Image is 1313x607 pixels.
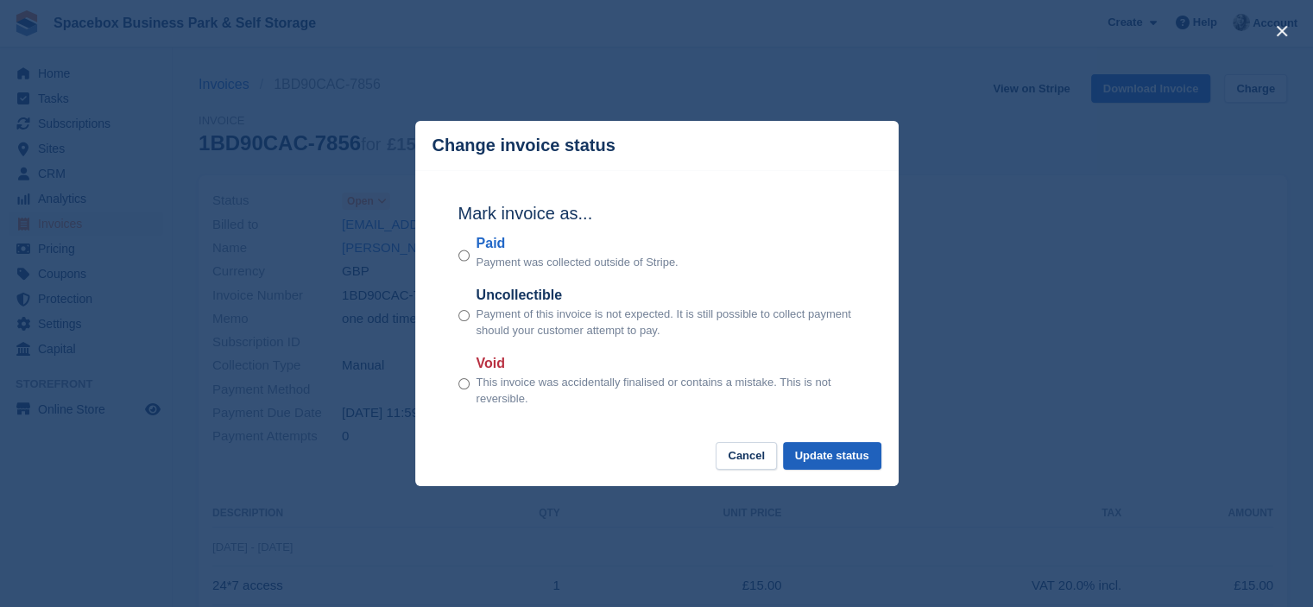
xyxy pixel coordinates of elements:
h2: Mark invoice as... [458,200,855,226]
label: Uncollectible [477,285,855,306]
button: Cancel [716,442,777,471]
label: Paid [477,233,679,254]
button: close [1268,17,1296,45]
button: Update status [783,442,881,471]
p: Change invoice status [432,136,615,155]
p: Payment of this invoice is not expected. It is still possible to collect payment should your cust... [477,306,855,339]
p: Payment was collected outside of Stripe. [477,254,679,271]
label: Void [477,353,855,374]
p: This invoice was accidentally finalised or contains a mistake. This is not reversible. [477,374,855,408]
